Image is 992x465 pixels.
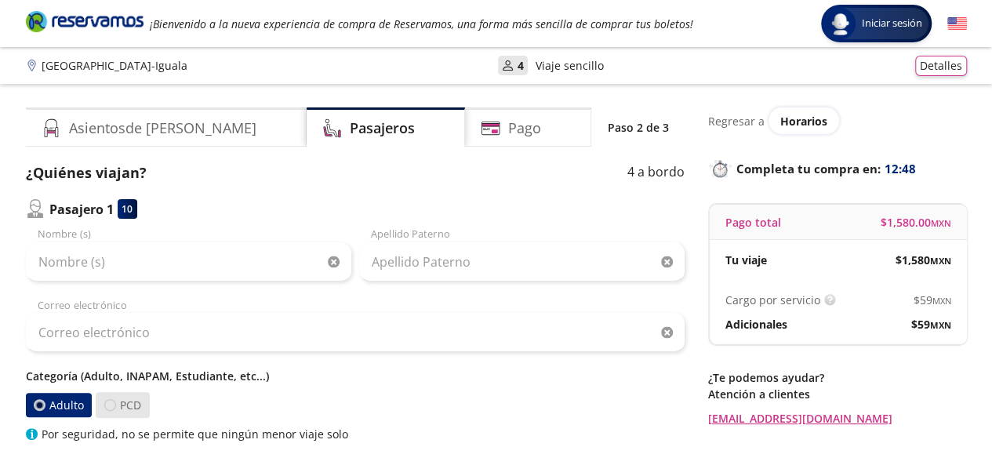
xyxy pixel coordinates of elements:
[932,295,951,307] small: MXN
[708,386,967,402] p: Atención a clientes
[42,426,348,442] p: Por seguridad, no se permite que ningún menor viaje solo
[26,313,685,352] input: Correo electrónico
[780,114,827,129] span: Horarios
[708,369,967,386] p: ¿Te podemos ayudar?
[150,16,693,31] em: ¡Bienvenido a la nueva experiencia de compra de Reservamos, una forma más sencilla de comprar tus...
[608,119,669,136] p: Paso 2 de 3
[896,252,951,268] span: $ 1,580
[725,214,781,231] p: Pago total
[881,214,951,231] span: $ 1,580.00
[508,118,541,139] h4: Pago
[885,160,916,178] span: 12:48
[26,9,144,33] i: Brand Logo
[536,57,604,74] p: Viaje sencillo
[725,292,820,308] p: Cargo por servicio
[25,393,92,417] label: Adulto
[931,217,951,229] small: MXN
[708,107,967,134] div: Regresar a ver horarios
[69,118,256,139] h4: Asientos de [PERSON_NAME]
[856,16,928,31] span: Iniciar sesión
[96,392,150,418] label: PCD
[518,57,524,74] p: 4
[708,410,967,427] a: [EMAIL_ADDRESS][DOMAIN_NAME]
[725,316,787,332] p: Adicionales
[911,316,951,332] span: $ 59
[915,56,967,76] button: Detalles
[708,113,765,129] p: Regresar a
[49,200,114,219] p: Pasajero 1
[26,9,144,38] a: Brand Logo
[42,57,187,74] p: [GEOGRAPHIC_DATA] - Iguala
[26,162,147,183] p: ¿Quiénes viajan?
[350,118,415,139] h4: Pasajeros
[118,199,137,219] div: 10
[930,255,951,267] small: MXN
[930,319,951,331] small: MXN
[947,14,967,34] button: English
[708,158,967,180] p: Completa tu compra en :
[359,242,685,282] input: Apellido Paterno
[627,162,685,183] p: 4 a bordo
[26,242,351,282] input: Nombre (s)
[26,368,685,384] p: Categoría (Adulto, INAPAM, Estudiante, etc...)
[914,292,951,308] span: $ 59
[725,252,767,268] p: Tu viaje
